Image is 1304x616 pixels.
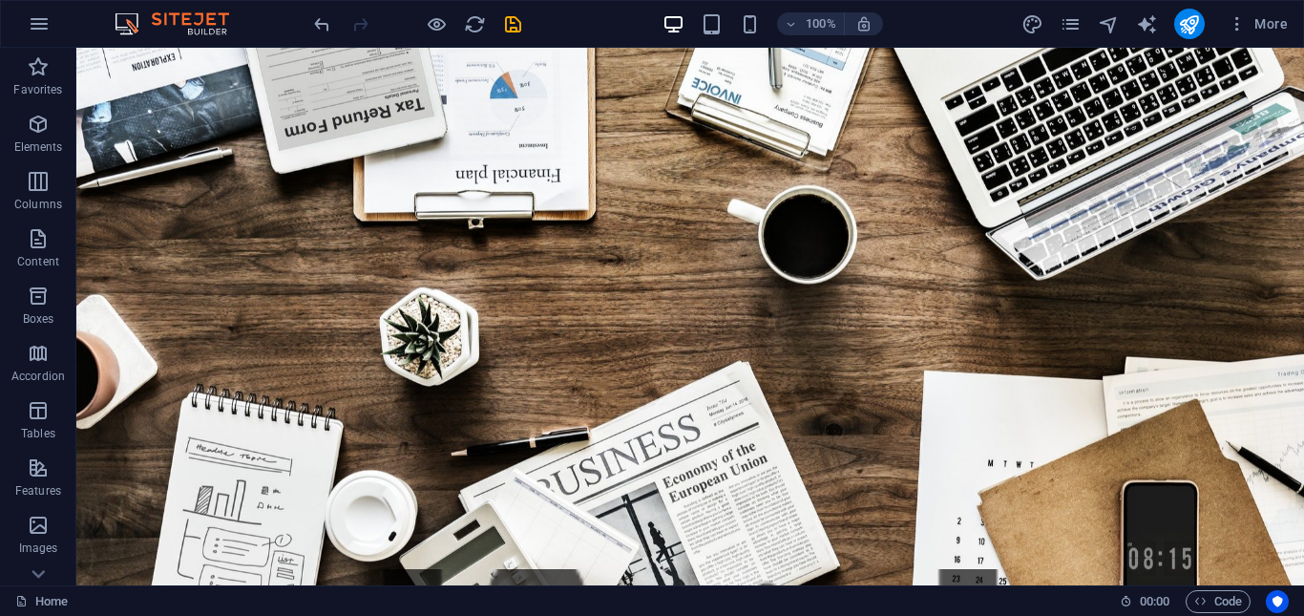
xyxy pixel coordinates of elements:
button: reload [463,12,486,35]
button: design [1021,12,1044,35]
h6: Session time [1120,590,1170,613]
button: save [501,12,524,35]
i: Publish [1178,13,1200,35]
button: text_generator [1136,12,1159,35]
i: Design (Ctrl+Alt+Y) [1021,13,1043,35]
button: More [1220,9,1295,39]
button: publish [1174,9,1205,39]
p: Content [17,254,59,269]
p: Favorites [13,82,62,97]
span: 00 00 [1140,590,1169,613]
p: Elements [14,139,63,155]
span: Code [1194,590,1242,613]
p: Images [19,541,58,556]
button: pages [1060,12,1083,35]
i: On resize automatically adjust zoom level to fit chosen device. [855,15,873,32]
h6: 100% [806,12,836,35]
button: navigator [1098,12,1121,35]
p: Columns [14,197,62,212]
p: Features [15,483,61,499]
i: Undo: Delete elements (Ctrl+Z) [311,13,333,35]
button: Click here to leave preview mode and continue editing [425,12,448,35]
i: Save (Ctrl+S) [502,13,524,35]
i: Navigator [1098,13,1120,35]
p: Accordion [11,369,65,384]
button: Code [1186,590,1251,613]
span: More [1228,14,1288,33]
i: Reload page [464,13,486,35]
span: : [1153,594,1156,608]
p: Boxes [23,311,54,327]
a: Click to cancel selection. Double-click to open Pages [15,590,68,613]
img: Editor Logo [110,12,253,35]
button: 100% [777,12,845,35]
p: Tables [21,426,55,441]
i: AI Writer [1136,13,1158,35]
button: undo [310,12,333,35]
i: Pages (Ctrl+Alt+S) [1060,13,1082,35]
button: Usercentrics [1266,590,1289,613]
